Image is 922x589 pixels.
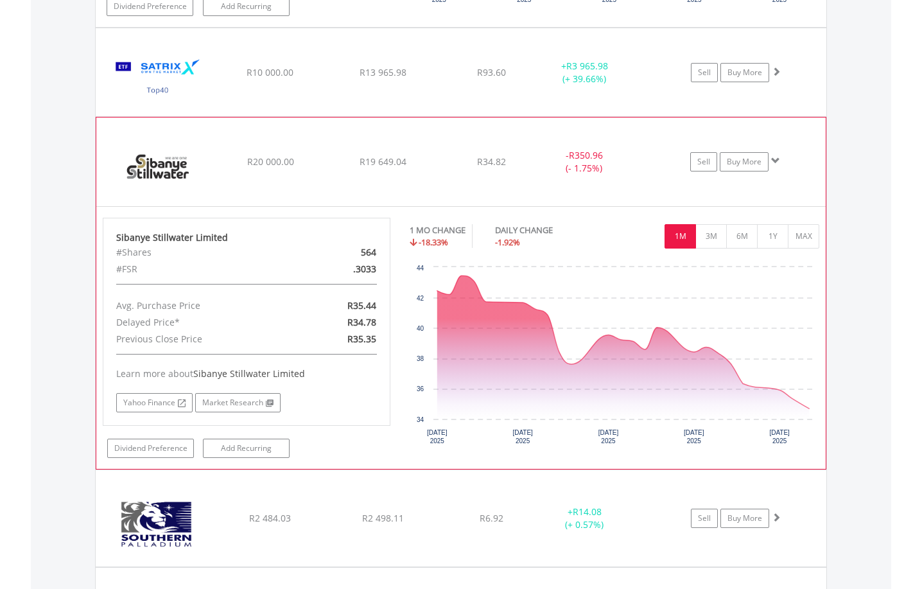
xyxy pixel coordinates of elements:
[410,261,819,453] svg: Interactive chart
[249,512,291,524] span: R2 484.03
[757,224,788,249] button: 1Y
[347,333,376,345] span: R35.35
[116,367,377,380] div: Learn more about
[665,224,696,249] button: 1M
[495,236,520,248] span: -1.92%
[598,429,618,444] text: [DATE] 2025
[416,385,424,392] text: 36
[691,509,718,528] a: Sell
[720,152,769,171] a: Buy More
[512,429,533,444] text: [DATE] 2025
[416,295,424,302] text: 42
[203,439,290,458] a: Add Recurring
[102,44,213,113] img: EQU.ZA.STX40.png
[788,224,819,249] button: MAX
[247,155,294,168] span: R20 000.00
[536,149,632,175] div: - (- 1.75%)
[293,261,386,277] div: .3033
[107,439,194,458] a: Dividend Preference
[195,393,281,412] a: Market Research
[416,416,424,423] text: 34
[360,66,406,78] span: R13 965.98
[569,149,603,161] span: R350.96
[720,509,769,528] a: Buy More
[293,244,386,261] div: 564
[102,486,213,563] img: EQU.ZA.SDL.png
[410,224,465,236] div: 1 MO CHANGE
[477,66,506,78] span: R93.60
[695,224,727,249] button: 3M
[107,314,293,331] div: Delayed Price*
[536,60,633,85] div: + (+ 39.66%)
[477,155,506,168] span: R34.82
[107,297,293,314] div: Avg. Purchase Price
[247,66,293,78] span: R10 000.00
[690,152,717,171] a: Sell
[416,265,424,272] text: 44
[193,367,305,380] span: Sibanye Stillwater Limited
[416,325,424,332] text: 40
[410,261,820,453] div: Chart. Highcharts interactive chart.
[347,316,376,328] span: R34.78
[103,134,213,203] img: EQU.ZA.SSW.png
[720,63,769,82] a: Buy More
[347,299,376,312] span: R35.44
[362,512,404,524] span: R2 498.11
[684,429,704,444] text: [DATE] 2025
[480,512,503,524] span: R6.92
[691,63,718,82] a: Sell
[107,261,293,277] div: #FSR
[536,505,633,531] div: + (+ 0.57%)
[360,155,406,168] span: R19 649.04
[573,505,602,518] span: R14.08
[116,393,193,412] a: Yahoo Finance
[116,231,377,244] div: Sibanye Stillwater Limited
[566,60,608,72] span: R3 965.98
[416,355,424,362] text: 38
[495,224,598,236] div: DAILY CHANGE
[726,224,758,249] button: 6M
[769,429,790,444] text: [DATE] 2025
[427,429,448,444] text: [DATE] 2025
[107,331,293,347] div: Previous Close Price
[419,236,448,248] span: -18.33%
[107,244,293,261] div: #Shares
